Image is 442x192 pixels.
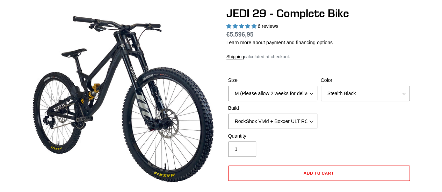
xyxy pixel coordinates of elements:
[321,77,410,84] label: Color
[226,31,254,38] span: €5.596,95
[258,23,278,29] span: 6 reviews
[226,40,333,45] a: Learn more about payment and financing options
[226,53,412,60] div: calculated at checkout.
[226,23,258,29] span: 5.00 stars
[32,8,215,190] img: JEDI 29 - Complete Bike
[304,170,334,176] span: Add to cart
[226,54,244,60] a: Shipping
[228,77,317,84] label: Size
[228,166,410,181] button: Add to cart
[226,7,412,20] h1: JEDI 29 - Complete Bike
[228,132,317,140] label: Quantity
[228,105,317,112] label: Build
